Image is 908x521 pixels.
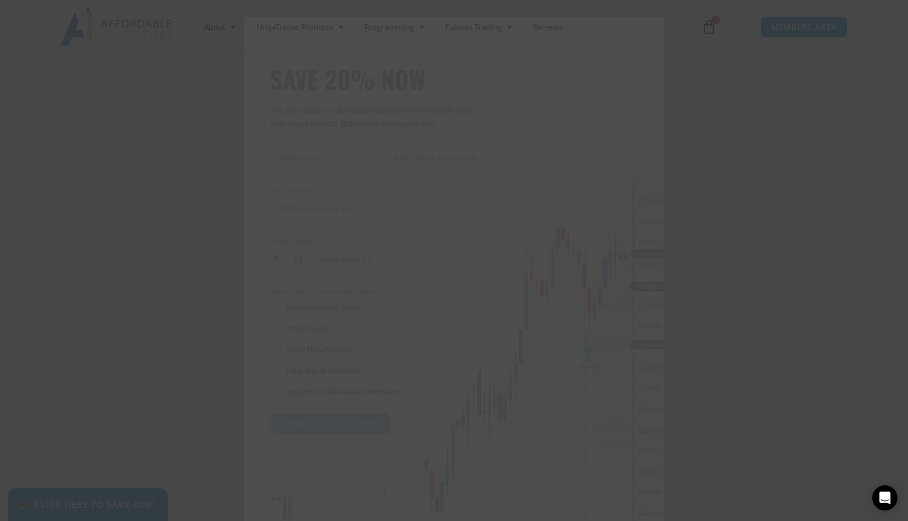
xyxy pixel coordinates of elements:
[286,324,329,334] span: Trade Copier
[270,345,486,355] label: Order Flow Products
[270,247,304,271] button: Selected country
[270,303,486,313] label: Enhanced Chart Trader
[270,287,486,297] span: What product(s) are you interested in?
[293,253,304,266] div: +1
[270,413,390,434] button: SUBMIT & GET COUPON
[270,236,486,247] label: Phone (Optional)
[270,186,486,197] label: Email Address
[270,324,486,334] label: Trade Copier
[286,345,354,355] span: Order Flow Products
[286,387,401,397] span: Support And Resistance Indicators
[270,104,486,131] p: Are you ready to take to the next level? Enter your email to on your first purchase!
[348,106,391,116] strong: NinjaTrader
[270,64,486,93] h3: SAVE 20% NOW
[270,387,486,397] label: Support And Resistance Indicators
[286,366,361,376] span: Entry Signal Indicators
[270,366,486,376] label: Entry Signal Indicators
[286,303,363,313] span: Enhanced Chart Trader
[318,119,353,129] strong: SAVE BIG
[872,485,897,510] div: Open Intercom Messenger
